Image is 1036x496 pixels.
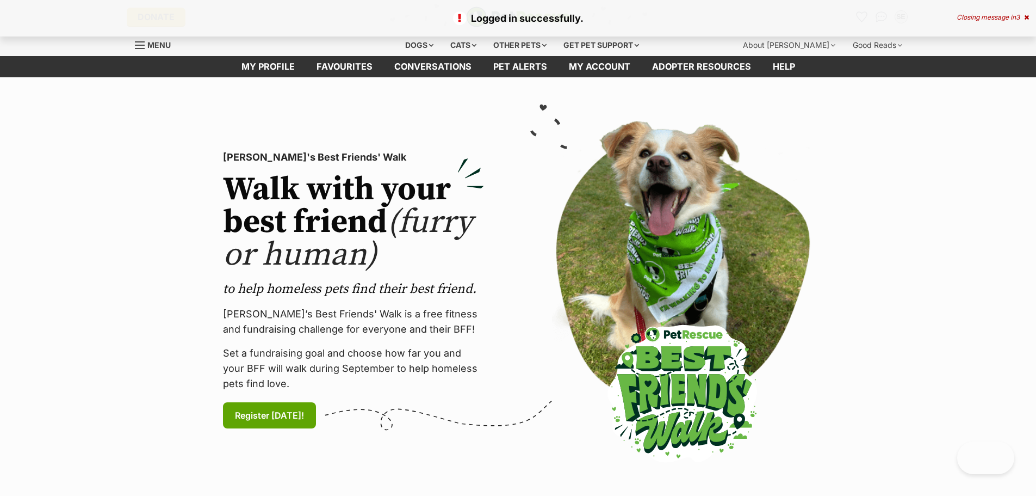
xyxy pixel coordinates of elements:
[482,56,558,77] a: Pet alerts
[845,34,910,56] div: Good Reads
[231,56,306,77] a: My profile
[306,56,383,77] a: Favourites
[223,402,316,428] a: Register [DATE]!
[486,34,554,56] div: Other pets
[135,34,178,54] a: Menu
[735,34,843,56] div: About [PERSON_NAME]
[383,56,482,77] a: conversations
[762,56,806,77] a: Help
[223,307,484,337] p: [PERSON_NAME]’s Best Friends' Walk is a free fitness and fundraising challenge for everyone and t...
[147,40,171,50] span: Menu
[558,56,641,77] a: My account
[223,280,484,298] p: to help homeless pets find their best friend.
[957,442,1014,474] iframe: Help Scout Beacon - Open
[223,202,473,275] span: (furry or human)
[223,346,484,391] p: Set a fundraising goal and choose how far you and your BFF will walk during September to help hom...
[556,34,647,56] div: Get pet support
[641,56,762,77] a: Adopter resources
[235,409,304,422] span: Register [DATE]!
[223,150,484,165] p: [PERSON_NAME]'s Best Friends' Walk
[223,174,484,272] h2: Walk with your best friend
[398,34,441,56] div: Dogs
[443,34,484,56] div: Cats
